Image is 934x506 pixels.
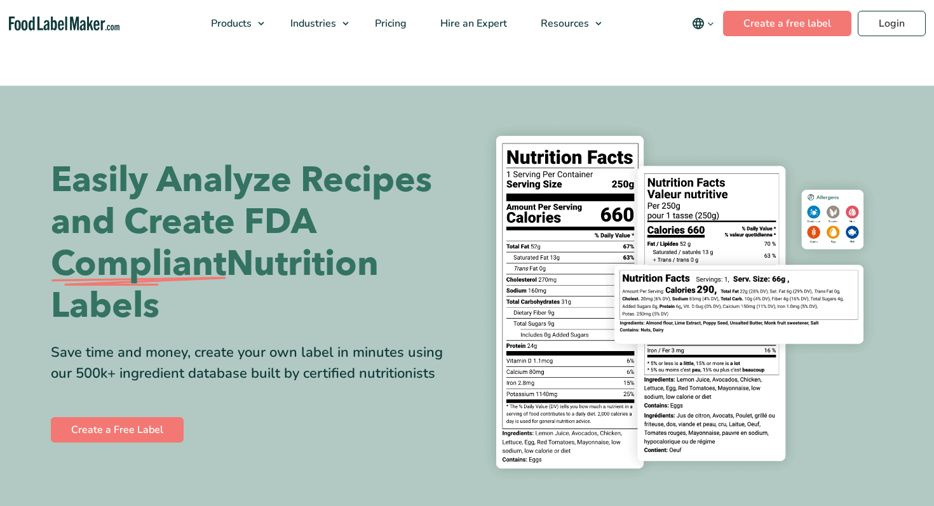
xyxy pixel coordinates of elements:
a: Create a free label [723,11,851,36]
button: Change language [683,11,723,36]
span: Industries [287,17,337,30]
a: Food Label Maker homepage [9,17,119,31]
span: Hire an Expert [437,17,508,30]
span: Compliant [51,243,226,285]
span: Pricing [371,17,408,30]
a: Login [858,11,926,36]
span: Resources [537,17,590,30]
div: Save time and money, create your own label in minutes using our 500k+ ingredient database built b... [51,342,457,384]
span: Products [207,17,253,30]
h1: Easily Analyze Recipes and Create FDA Nutrition Labels [51,159,457,327]
a: Create a Free Label [51,417,184,443]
